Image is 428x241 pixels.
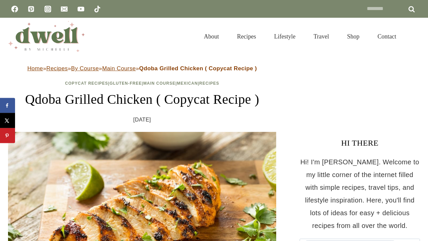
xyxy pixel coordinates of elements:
h1: Qdoba Grilled Chicken ( Copycat Recipe ) [8,89,276,109]
img: DWELL by michelle [8,21,85,52]
a: Lifestyle [265,25,305,48]
a: Copycat Recipes [65,81,108,86]
a: Shop [338,25,368,48]
a: Recipes [228,25,265,48]
strong: Qdoba Grilled Chicken ( Copycat Recipe ) [139,65,257,72]
a: YouTube [74,2,88,16]
a: By Course [71,65,99,72]
a: Home [27,65,43,72]
span: | | | | [65,81,219,86]
a: Recipes [46,65,68,72]
a: Main Course [102,65,136,72]
a: Mexican [177,81,198,86]
a: Main Course [143,81,175,86]
a: Gluten-Free [110,81,142,86]
p: Hi! I'm [PERSON_NAME]. Welcome to my little corner of the internet filled with simple recipes, tr... [300,156,420,232]
time: [DATE] [133,115,151,125]
a: Facebook [8,2,21,16]
h3: HI THERE [300,137,420,149]
a: Email [58,2,71,16]
span: » » » » [27,65,257,72]
a: Recipes [199,81,219,86]
nav: Primary Navigation [195,25,405,48]
a: About [195,25,228,48]
a: Travel [305,25,338,48]
button: View Search Form [409,31,420,42]
a: TikTok [91,2,104,16]
a: Pinterest [24,2,38,16]
a: Instagram [41,2,55,16]
a: Contact [368,25,405,48]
